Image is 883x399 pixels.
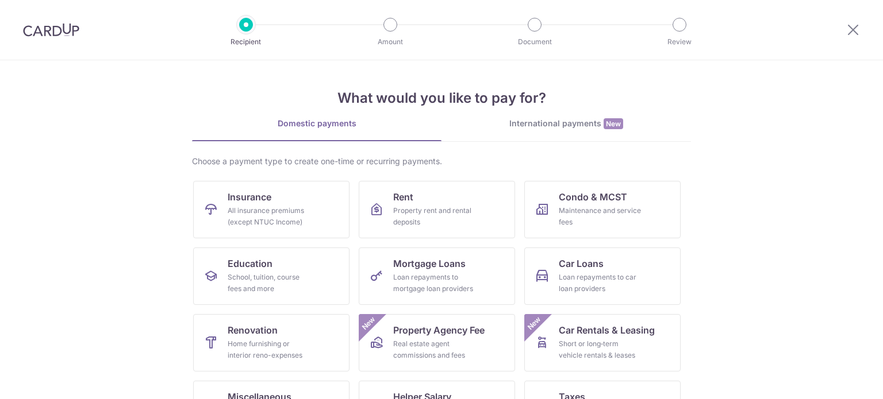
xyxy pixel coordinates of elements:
[192,156,691,167] div: Choose a payment type to create one-time or recurring payments.
[228,272,310,295] div: School, tuition, course fees and more
[559,323,655,337] span: Car Rentals & Leasing
[228,338,310,361] div: Home furnishing or interior reno-expenses
[441,118,691,130] div: International payments
[228,323,278,337] span: Renovation
[228,257,272,270] span: Education
[193,247,350,305] a: EducationSchool, tuition, course fees and more
[637,36,722,48] p: Review
[559,190,627,204] span: Condo & MCST
[393,205,476,228] div: Property rent and rental deposits
[559,272,642,295] div: Loan repayments to car loan providers
[23,23,79,37] img: CardUp
[193,314,350,371] a: RenovationHome furnishing or interior reno-expenses
[524,181,681,238] a: Condo & MCSTMaintenance and service fees
[192,118,441,129] div: Domestic payments
[393,338,476,361] div: Real estate agent commissions and fees
[492,36,577,48] p: Document
[393,257,466,270] span: Mortgage Loans
[192,88,691,109] h4: What would you like to pay for?
[359,247,515,305] a: Mortgage LoansLoan repayments to mortgage loan providers
[393,190,413,204] span: Rent
[559,338,642,361] div: Short or long‑term vehicle rentals & leases
[193,181,350,238] a: InsuranceAll insurance premiums (except NTUC Income)
[524,247,681,305] a: Car LoansLoan repayments to car loan providers
[559,257,604,270] span: Car Loans
[228,190,271,204] span: Insurance
[559,205,642,228] div: Maintenance and service fees
[359,314,378,333] span: New
[348,36,433,48] p: Amount
[228,205,310,228] div: All insurance premiums (except NTUC Income)
[359,181,515,238] a: RentProperty rent and rental deposits
[359,314,515,371] a: Property Agency FeeReal estate agent commissions and feesNew
[204,36,289,48] p: Recipient
[393,323,485,337] span: Property Agency Fee
[524,314,681,371] a: Car Rentals & LeasingShort or long‑term vehicle rentals & leasesNew
[604,118,623,129] span: New
[393,272,476,295] div: Loan repayments to mortgage loan providers
[525,314,544,333] span: New
[809,365,872,393] iframe: Opens a widget where you can find more information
